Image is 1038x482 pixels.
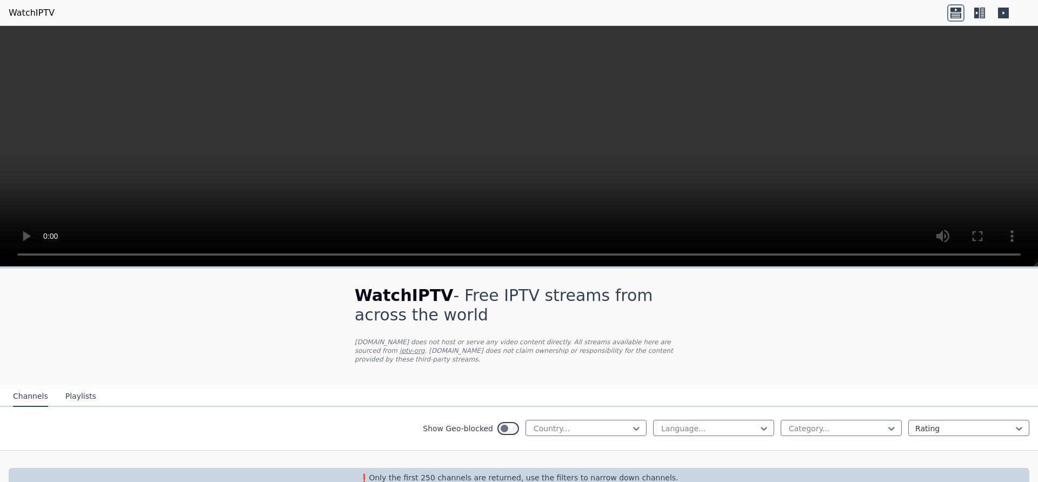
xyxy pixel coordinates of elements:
span: WatchIPTV [355,286,454,305]
p: [DOMAIN_NAME] does not host or serve any video content directly. All streams available here are s... [355,338,683,364]
button: Playlists [65,386,96,407]
a: iptv-org [400,347,425,354]
h1: - Free IPTV streams from across the world [355,286,683,325]
button: Channels [13,386,48,407]
a: WatchIPTV [9,6,55,19]
label: Show Geo-blocked [423,423,493,434]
